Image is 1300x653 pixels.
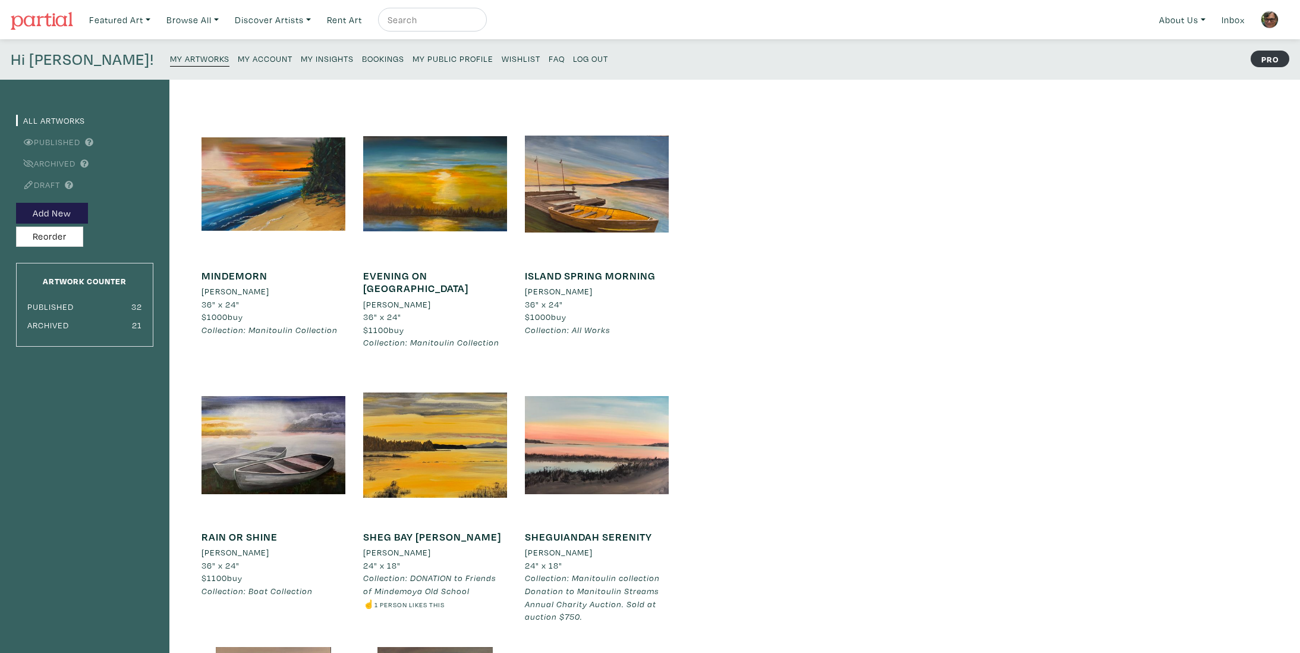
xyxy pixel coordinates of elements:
a: About Us [1154,8,1211,32]
a: [PERSON_NAME] [363,546,507,559]
small: 21 [132,319,142,331]
span: 24" x 18" [363,560,401,571]
small: 32 [131,301,142,312]
a: SHEGUIANDAH SERENITY [525,530,652,544]
li: [PERSON_NAME] [525,546,593,559]
span: buy [202,311,243,322]
a: Rent Art [322,8,367,32]
small: My Artworks [170,53,229,64]
small: FAQ [549,53,565,64]
span: buy [525,311,566,322]
span: $1000 [202,311,228,322]
a: RAIN OR SHINE [202,530,278,544]
span: 36" x 24" [202,560,240,571]
a: Featured Art [84,8,156,32]
input: Search [386,12,476,27]
li: [PERSON_NAME] [202,546,269,559]
span: buy [202,572,243,583]
li: [PERSON_NAME] [363,546,431,559]
small: 1 person likes this [374,600,445,609]
em: Collection: Boat Collection [202,585,313,597]
em: Collection: Manitoulin collection Donation to Manitoulin Streams Annual Charity Auction. Sold at ... [525,572,660,622]
a: Bookings [362,50,404,66]
li: [PERSON_NAME] [202,285,269,298]
a: [PERSON_NAME] [363,298,507,311]
span: $1100 [363,324,389,335]
strong: PRO [1251,51,1289,67]
span: 24" x 18" [525,560,562,571]
a: Browse All [161,8,224,32]
span: 36" x 24" [363,311,401,322]
a: All Artworks [16,115,85,126]
a: SHEG BAY [PERSON_NAME] [363,530,501,544]
a: Log Out [573,50,608,66]
a: Discover Artists [229,8,316,32]
li: [PERSON_NAME] [525,285,593,298]
small: My Public Profile [413,53,493,64]
button: Reorder [16,227,83,247]
small: Published [27,301,74,312]
li: [PERSON_NAME] [363,298,431,311]
small: My Insights [301,53,354,64]
a: My Account [238,50,292,66]
small: Bookings [362,53,404,64]
a: Draft [16,179,60,190]
small: My Account [238,53,292,64]
span: 36" x 24" [202,299,240,310]
a: MINDEMORN [202,269,267,282]
a: Archived [16,158,75,169]
img: phpThumb.php [1261,11,1279,29]
small: Wishlist [502,53,540,64]
a: Published [16,136,80,147]
a: ISLAND SPRING MORNING [525,269,656,282]
a: Wishlist [502,50,540,66]
em: Collection: Manitoulin Collection [363,337,499,348]
a: My Insights [301,50,354,66]
a: EVENING ON [GEOGRAPHIC_DATA] [363,269,468,296]
a: My Artworks [170,50,229,67]
small: Log Out [573,53,608,64]
em: Collection: Manitoulin Collection [202,324,338,335]
em: Collection: DONATION to Friends of Mindemoya Old School [363,572,496,597]
a: Inbox [1216,8,1250,32]
a: [PERSON_NAME] [202,285,345,298]
a: [PERSON_NAME] [202,546,345,559]
span: 36" x 24" [525,299,563,310]
small: Archived [27,319,69,331]
span: buy [363,324,404,335]
a: [PERSON_NAME] [525,285,669,298]
button: Add New [16,203,88,224]
a: [PERSON_NAME] [525,546,669,559]
span: $1100 [202,572,227,583]
a: FAQ [549,50,565,66]
li: ☝️ [363,598,507,611]
small: Artwork Counter [43,275,127,287]
span: $1000 [525,311,551,322]
a: My Public Profile [413,50,493,66]
h4: Hi [PERSON_NAME]! [11,50,154,69]
em: Collection: All Works [525,324,610,335]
